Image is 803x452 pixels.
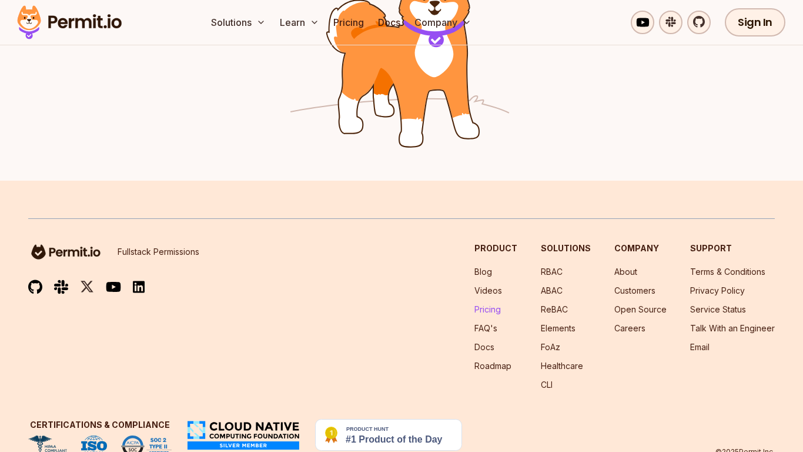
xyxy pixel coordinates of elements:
a: Pricing [329,11,369,34]
a: Talk With an Engineer [690,323,775,333]
p: Fullstack Permissions [118,246,199,258]
a: Pricing [474,304,501,314]
a: Roadmap [474,361,511,371]
img: slack [54,279,68,295]
a: Privacy Policy [690,285,745,295]
a: Customers [614,285,655,295]
img: logo [28,242,103,261]
a: About [614,267,637,277]
img: Permit.io - Never build permissions again | Product Hunt [315,419,462,451]
h3: Solutions [541,242,591,254]
a: Healthcare [541,361,583,371]
a: Terms & Conditions [690,267,765,277]
button: Learn [275,11,324,34]
a: Careers [614,323,645,333]
h3: Certifications & Compliance [28,419,172,431]
h3: Support [690,242,775,254]
a: Videos [474,285,502,295]
button: Company [410,11,476,34]
img: Permit logo [12,2,127,42]
a: CLI [541,380,553,390]
a: FoAz [541,342,560,352]
a: ABAC [541,285,563,295]
img: linkedin [133,280,145,294]
h3: Company [614,242,667,254]
a: Elements [541,323,576,333]
a: Blog [474,267,492,277]
a: Email [690,342,710,352]
a: RBAC [541,267,563,277]
a: FAQ's [474,323,497,333]
a: Open Source [614,304,667,314]
a: Docs [474,342,494,352]
img: youtube [106,280,121,294]
a: Docs [373,11,405,34]
img: github [28,280,42,294]
img: twitter [80,280,94,294]
a: Sign In [725,8,785,36]
h3: Product [474,242,517,254]
a: ReBAC [541,304,568,314]
a: Service Status [690,304,746,314]
button: Solutions [206,11,270,34]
